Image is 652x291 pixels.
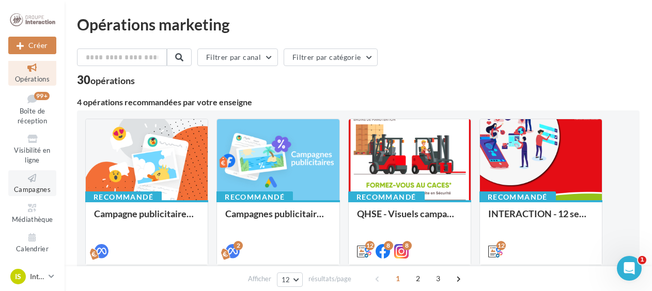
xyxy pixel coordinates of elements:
[410,270,426,287] span: 2
[15,75,50,83] span: Opérations
[15,271,21,282] span: IS
[77,74,135,86] div: 30
[77,98,640,106] div: 4 opérations recommandées par votre enseigne
[12,215,53,223] span: Médiathèque
[365,241,375,250] div: 12
[8,37,56,54] div: Nouvelle campagne
[402,241,412,250] div: 8
[8,267,56,286] a: IS Interaction ST MALO
[390,270,406,287] span: 1
[8,131,56,166] a: Visibilité en ligne
[638,256,646,264] span: 1
[8,60,56,85] a: Opérations
[617,256,642,281] iframe: Intercom live chat
[248,274,271,284] span: Afficher
[234,241,243,250] div: 2
[16,245,49,253] span: Calendrier
[34,92,50,100] div: 99+
[77,17,640,32] div: Opérations marketing
[94,208,199,229] div: Campagne publicitaire saisonniers
[282,276,290,284] span: 12
[8,230,56,255] a: Calendrier
[216,191,293,203] div: Recommandé
[430,270,446,287] span: 3
[284,48,378,66] button: Filtrer par catégorie
[496,241,506,250] div: 12
[8,90,56,127] a: Boîte de réception99+
[479,191,556,203] div: Recommandé
[357,208,462,229] div: QHSE - Visuels campagnes siège
[488,208,594,229] div: INTERACTION - 12 semaines de publication
[348,191,425,203] div: Recommandé
[18,107,47,125] span: Boîte de réception
[14,146,50,164] span: Visibilité en ligne
[225,208,331,229] div: Campagnes publicitaires
[8,200,56,225] a: Médiathèque
[197,48,278,66] button: Filtrer par canal
[384,241,393,250] div: 8
[90,76,135,85] div: opérations
[8,37,56,54] button: Créer
[85,191,162,203] div: Recommandé
[14,185,51,193] span: Campagnes
[8,170,56,196] a: Campagnes
[30,271,44,282] p: Interaction ST MALO
[277,272,303,287] button: 12
[308,274,351,284] span: résultats/page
